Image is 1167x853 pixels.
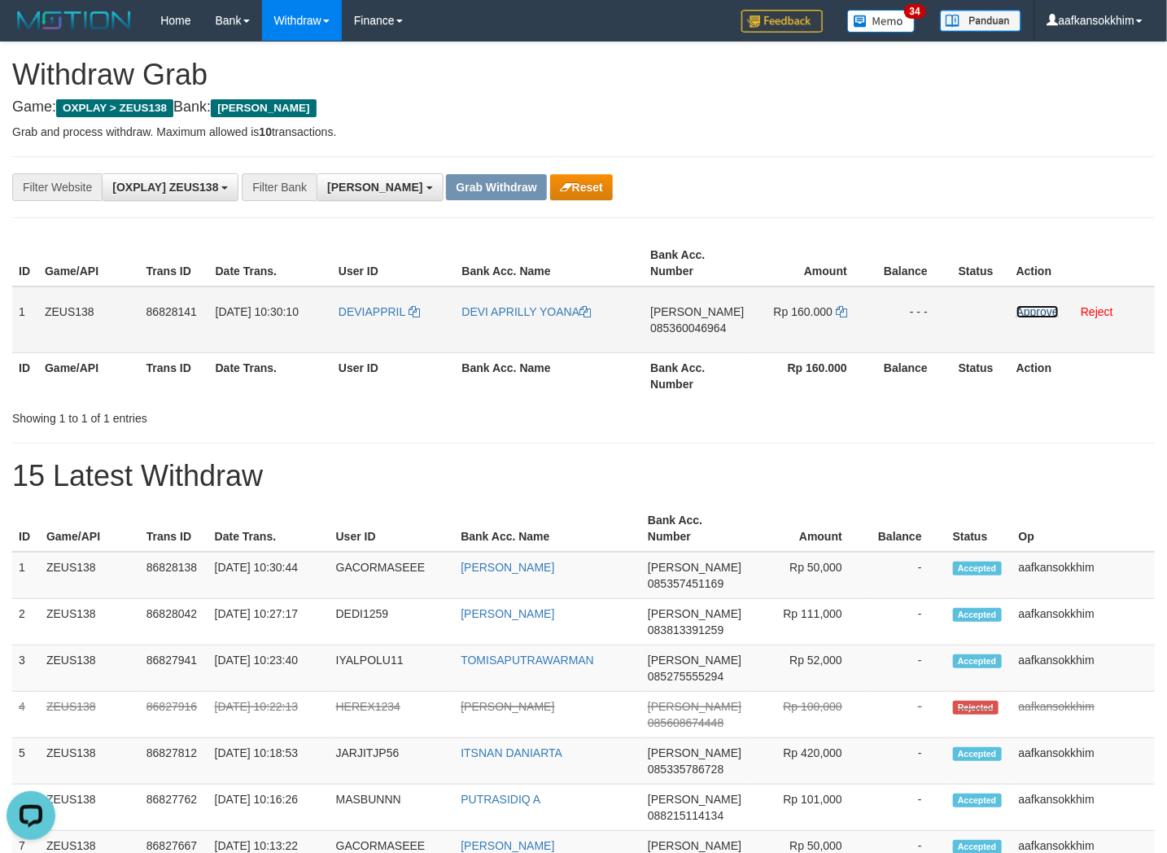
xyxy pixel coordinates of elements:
[836,305,847,318] a: Copy 160000 to clipboard
[12,552,40,599] td: 1
[208,599,330,645] td: [DATE] 10:27:17
[750,240,872,287] th: Amount
[952,352,1010,399] th: Status
[648,607,741,620] span: [PERSON_NAME]
[332,240,456,287] th: User ID
[330,785,455,831] td: MASBUNNN
[12,404,474,426] div: Showing 1 to 1 of 1 entries
[209,352,332,399] th: Date Trans.
[774,305,833,318] span: Rp 160.000
[102,173,238,201] button: [OXPLAY] ZEUS138
[550,174,613,200] button: Reset
[462,305,592,318] a: DEVI APRILLY YOANA
[209,240,332,287] th: Date Trans.
[339,305,405,318] span: DEVIAPPRIL
[140,785,208,831] td: 86827762
[12,460,1155,492] h1: 15 Latest Withdraw
[1010,352,1155,399] th: Action
[40,645,140,692] td: ZEUS138
[211,99,316,117] span: [PERSON_NAME]
[332,352,456,399] th: User ID
[330,645,455,692] td: IYALPOLU11
[140,692,208,738] td: 86827916
[1012,599,1155,645] td: aafkansokkhim
[867,785,946,831] td: -
[140,352,209,399] th: Trans ID
[644,352,750,399] th: Bank Acc. Number
[1012,552,1155,599] td: aafkansokkhim
[641,505,748,552] th: Bank Acc. Number
[140,645,208,692] td: 86827941
[456,352,645,399] th: Bank Acc. Name
[867,599,946,645] td: -
[952,240,1010,287] th: Status
[872,240,952,287] th: Balance
[330,599,455,645] td: DEDI1259
[208,552,330,599] td: [DATE] 10:30:44
[461,654,594,667] a: TOMISAPUTRAWARMAN
[748,552,867,599] td: Rp 50,000
[1012,738,1155,785] td: aafkansokkhim
[140,552,208,599] td: 86828138
[904,4,926,19] span: 34
[12,738,40,785] td: 5
[330,552,455,599] td: GACORMASEEE
[140,738,208,785] td: 86827812
[940,10,1021,32] img: panduan.png
[330,505,455,552] th: User ID
[872,287,952,353] td: - - -
[456,240,645,287] th: Bank Acc. Name
[461,793,540,806] a: PUTRASIDIQ A
[208,505,330,552] th: Date Trans.
[330,738,455,785] td: JARJITJP56
[12,505,40,552] th: ID
[12,173,102,201] div: Filter Website
[867,692,946,738] td: -
[208,645,330,692] td: [DATE] 10:23:40
[946,505,1012,552] th: Status
[1012,505,1155,552] th: Op
[748,645,867,692] td: Rp 52,000
[648,561,741,574] span: [PERSON_NAME]
[1081,305,1113,318] a: Reject
[454,505,641,552] th: Bank Acc. Name
[648,839,741,852] span: [PERSON_NAME]
[1012,645,1155,692] td: aafkansokkhim
[953,701,999,715] span: Rejected
[748,505,867,552] th: Amount
[461,561,554,574] a: [PERSON_NAME]
[40,738,140,785] td: ZEUS138
[953,747,1002,761] span: Accepted
[208,738,330,785] td: [DATE] 10:18:53
[648,809,723,822] span: Copy 088215114134 to clipboard
[12,59,1155,91] h1: Withdraw Grab
[1012,785,1155,831] td: aafkansokkhim
[648,577,723,590] span: Copy 085357451169 to clipboard
[953,562,1002,575] span: Accepted
[12,240,38,287] th: ID
[867,505,946,552] th: Balance
[648,746,741,759] span: [PERSON_NAME]
[12,99,1155,116] h4: Game: Bank:
[12,124,1155,140] p: Grab and process withdraw. Maximum allowed is transactions.
[38,240,140,287] th: Game/API
[648,670,723,683] span: Copy 085275555294 to clipboard
[40,599,140,645] td: ZEUS138
[216,305,299,318] span: [DATE] 10:30:10
[461,746,562,759] a: ITSNAN DANIARTA
[872,352,952,399] th: Balance
[140,505,208,552] th: Trans ID
[1010,240,1155,287] th: Action
[7,7,55,55] button: Open LiveChat chat widget
[12,599,40,645] td: 2
[40,785,140,831] td: ZEUS138
[327,181,422,194] span: [PERSON_NAME]
[867,552,946,599] td: -
[748,692,867,738] td: Rp 100,000
[12,645,40,692] td: 3
[317,173,443,201] button: [PERSON_NAME]
[867,738,946,785] td: -
[461,839,554,852] a: [PERSON_NAME]
[12,8,136,33] img: MOTION_logo.png
[953,654,1002,668] span: Accepted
